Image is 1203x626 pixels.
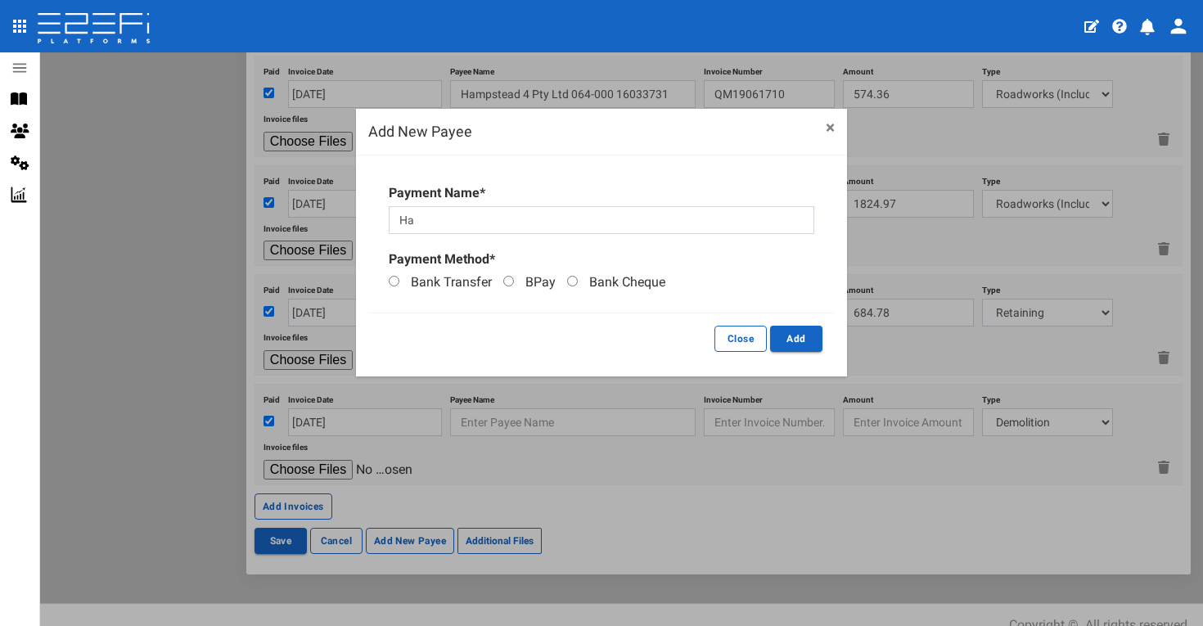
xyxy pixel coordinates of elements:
[411,274,492,290] span: Bank Transfer
[714,326,767,352] button: Close
[389,250,495,269] label: Payment Method*
[389,206,814,234] input: Enter Payee Name
[589,274,665,290] span: Bank Cheque
[525,274,556,290] span: BPay
[389,276,399,286] input: Bank Transfer
[826,119,835,137] button: ×
[567,276,578,286] input: Bank Cheque
[368,121,835,142] h4: Add New Payee
[389,184,485,203] label: Payment Name*
[770,326,822,352] button: Add
[503,276,514,286] input: BPay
